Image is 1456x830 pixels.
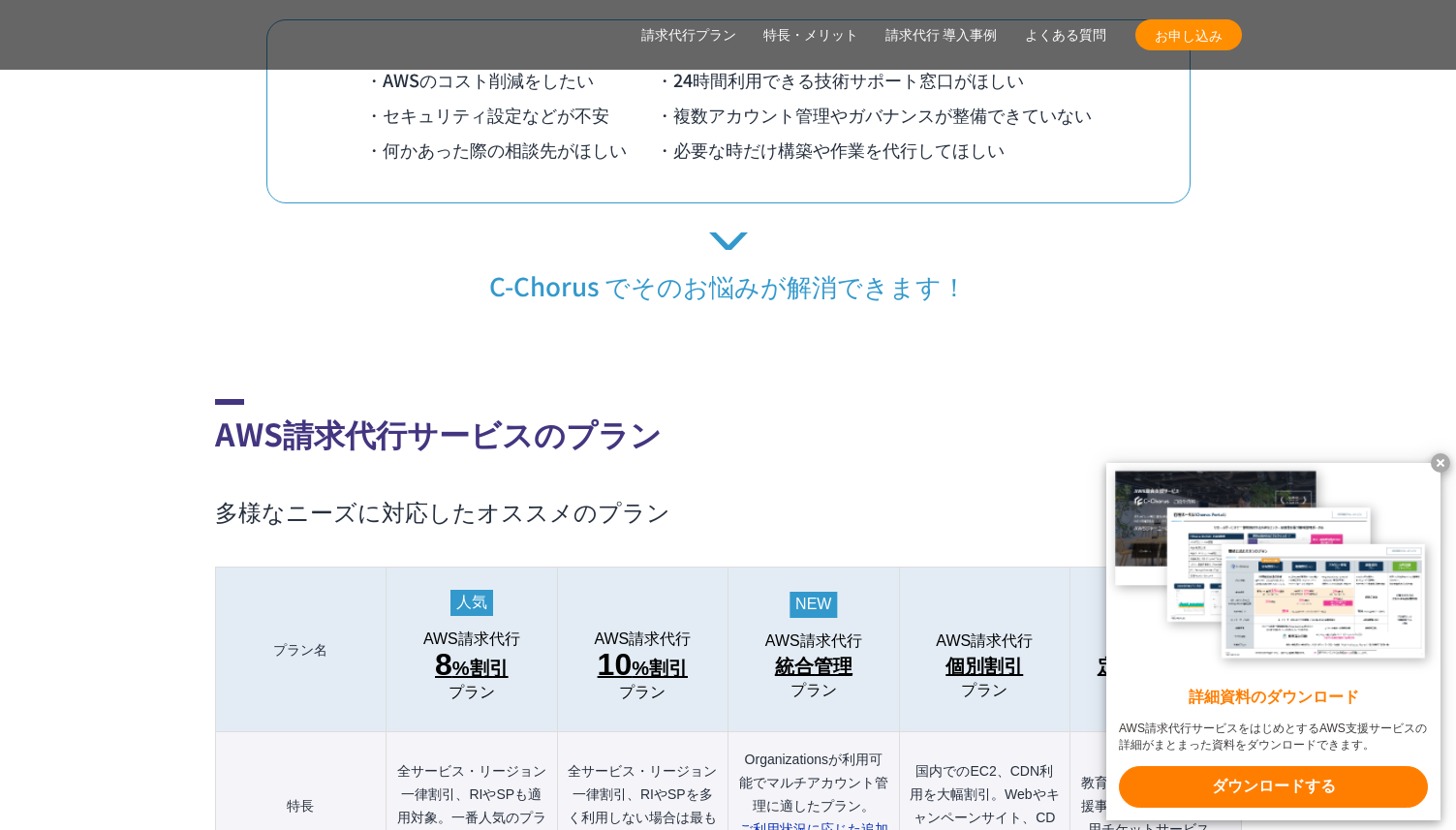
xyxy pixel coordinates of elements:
a: AWS請求代行 10%割引プラン [568,630,718,701]
span: AWS請求代行 [423,630,520,648]
li: ・複数アカウント管理やガバナンスが整備できていない [656,97,1092,132]
span: 定額チケット [1098,651,1214,682]
a: AWS請求代行 個別割引プラン [910,632,1060,699]
x-t: ダウンロードする [1119,766,1428,808]
span: AWS請求代行 [936,632,1033,650]
li: ・AWSのコスト削減をしたい [365,62,656,97]
span: プラン [790,682,837,699]
span: プラン [619,684,666,701]
a: 請求代行プラン [641,25,736,46]
span: お申し込み [1135,25,1242,46]
span: %割引 [598,649,688,684]
h2: AWS請求代行サービスのプラン [215,399,1242,456]
a: 詳細資料のダウンロード AWS請求代行サービスをはじめとするAWS支援サービスの詳細がまとまった資料をダウンロードできます。 ダウンロードする [1106,463,1441,820]
span: AWS請求代行 [594,630,691,648]
span: 統合管理 [775,651,852,682]
h3: 多様なニーズに対応したオススメのプラン [215,495,1242,528]
a: 請求代行 導入事例 [885,25,998,46]
span: プラン [449,684,495,701]
a: よくある質問 [1025,25,1106,46]
p: C-Chorus でそのお悩みが解消できます！ [215,232,1242,302]
a: AWS請求代行 定額チケットプラン [1080,632,1230,699]
span: プラン [961,682,1007,699]
li: ・必要な時だけ構築や作業を代行してほしい [656,132,1092,167]
x-t: AWS請求代行サービスをはじめとするAWS支援サービスの詳細がまとまった資料をダウンロードできます。 [1119,721,1428,753]
li: ・24時間利用できる技術サポート窓口がほしい [656,62,1092,97]
x-t: 詳細資料のダウンロード [1119,687,1428,709]
a: お申し込み [1135,19,1242,50]
li: ・何かあった際の相談先がほしい [365,132,656,167]
span: 10 [598,647,633,682]
a: AWS請求代行 8%割引 プラン [396,630,546,701]
span: 8 [435,647,452,682]
span: AWS請求代行 [765,632,862,650]
a: AWS請求代行 統合管理プラン [738,632,888,699]
li: ・セキュリティ設定などが不安 [365,97,656,132]
a: 特長・メリット [763,25,858,46]
th: プラン名 [215,568,387,732]
span: 個別割引 [945,651,1023,682]
span: %割引 [435,649,509,684]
